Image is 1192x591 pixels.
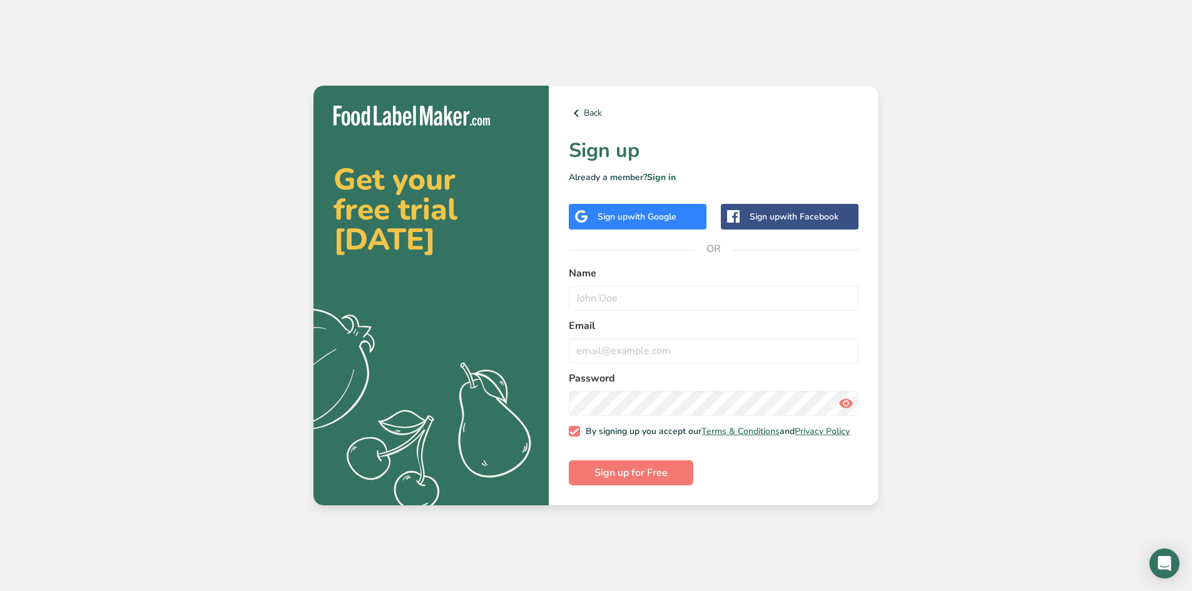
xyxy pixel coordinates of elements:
[569,106,858,121] a: Back
[594,465,668,480] span: Sign up for Free
[780,211,838,223] span: with Facebook
[750,210,838,223] div: Sign up
[647,171,676,183] a: Sign in
[695,230,733,268] span: OR
[628,211,676,223] span: with Google
[569,136,858,166] h1: Sign up
[569,286,858,311] input: John Doe
[569,460,693,485] button: Sign up for Free
[569,371,858,386] label: Password
[334,106,490,126] img: Food Label Maker
[795,425,850,437] a: Privacy Policy
[569,318,858,333] label: Email
[701,425,780,437] a: Terms & Conditions
[598,210,676,223] div: Sign up
[569,171,858,184] p: Already a member?
[569,338,858,363] input: email@example.com
[569,266,858,281] label: Name
[334,164,529,255] h2: Get your free trial [DATE]
[1149,548,1179,578] div: Open Intercom Messenger
[580,426,850,437] span: By signing up you accept our and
